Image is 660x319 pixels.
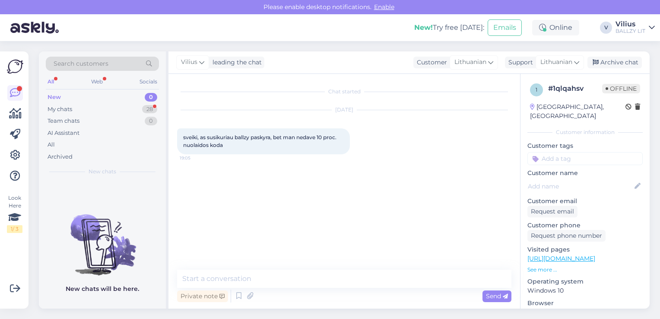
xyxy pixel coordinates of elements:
[209,58,262,67] div: leading the chat
[587,57,642,68] div: Archive chat
[7,225,22,233] div: 1 / 3
[414,23,433,32] b: New!
[532,20,579,35] div: Online
[89,76,105,87] div: Web
[7,194,22,233] div: Look Here
[180,155,212,161] span: 19:05
[527,266,643,274] p: See more ...
[530,102,625,121] div: [GEOGRAPHIC_DATA], [GEOGRAPHIC_DATA]
[527,255,595,262] a: [URL][DOMAIN_NAME]
[39,199,166,277] img: No chats
[540,57,572,67] span: Lithuanian
[486,292,508,300] span: Send
[527,299,643,308] p: Browser
[505,58,533,67] div: Support
[177,106,511,114] div: [DATE]
[48,140,55,149] div: All
[527,221,643,230] p: Customer phone
[527,152,643,165] input: Add a tag
[527,128,643,136] div: Customer information
[177,290,228,302] div: Private note
[527,206,577,217] div: Request email
[54,59,108,68] span: Search customers
[527,197,643,206] p: Customer email
[602,84,640,93] span: Offline
[414,22,484,33] div: Try free [DATE]:
[145,117,157,125] div: 0
[527,308,643,317] p: Firefox 142.0
[181,57,197,67] span: Vilius
[48,117,79,125] div: Team chats
[183,134,338,148] span: sveiki, as susikuriau ballzy paskyra, bet man nedave 10 proc. nuolaidos koda
[142,105,157,114] div: 28
[527,141,643,150] p: Customer tags
[46,76,56,87] div: All
[600,22,612,34] div: V
[527,245,643,254] p: Visited pages
[371,3,397,11] span: Enable
[48,105,72,114] div: My chats
[48,129,79,137] div: AI Assistant
[527,230,606,242] div: Request phone number
[616,28,645,35] div: BALLZY LIT
[616,21,655,35] a: ViliusBALLZY LIT
[488,19,522,36] button: Emails
[177,88,511,96] div: Chat started
[89,168,116,175] span: New chats
[66,284,139,293] p: New chats will be here.
[527,277,643,286] p: Operating system
[528,182,633,191] input: Add name
[48,153,73,161] div: Archived
[536,86,537,93] span: 1
[527,286,643,295] p: Windows 10
[138,76,159,87] div: Socials
[548,83,602,94] div: # 1qlqahsv
[145,93,157,102] div: 0
[7,58,23,75] img: Askly Logo
[48,93,61,102] div: New
[413,58,447,67] div: Customer
[454,57,486,67] span: Lithuanian
[616,21,645,28] div: Vilius
[527,169,643,178] p: Customer name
